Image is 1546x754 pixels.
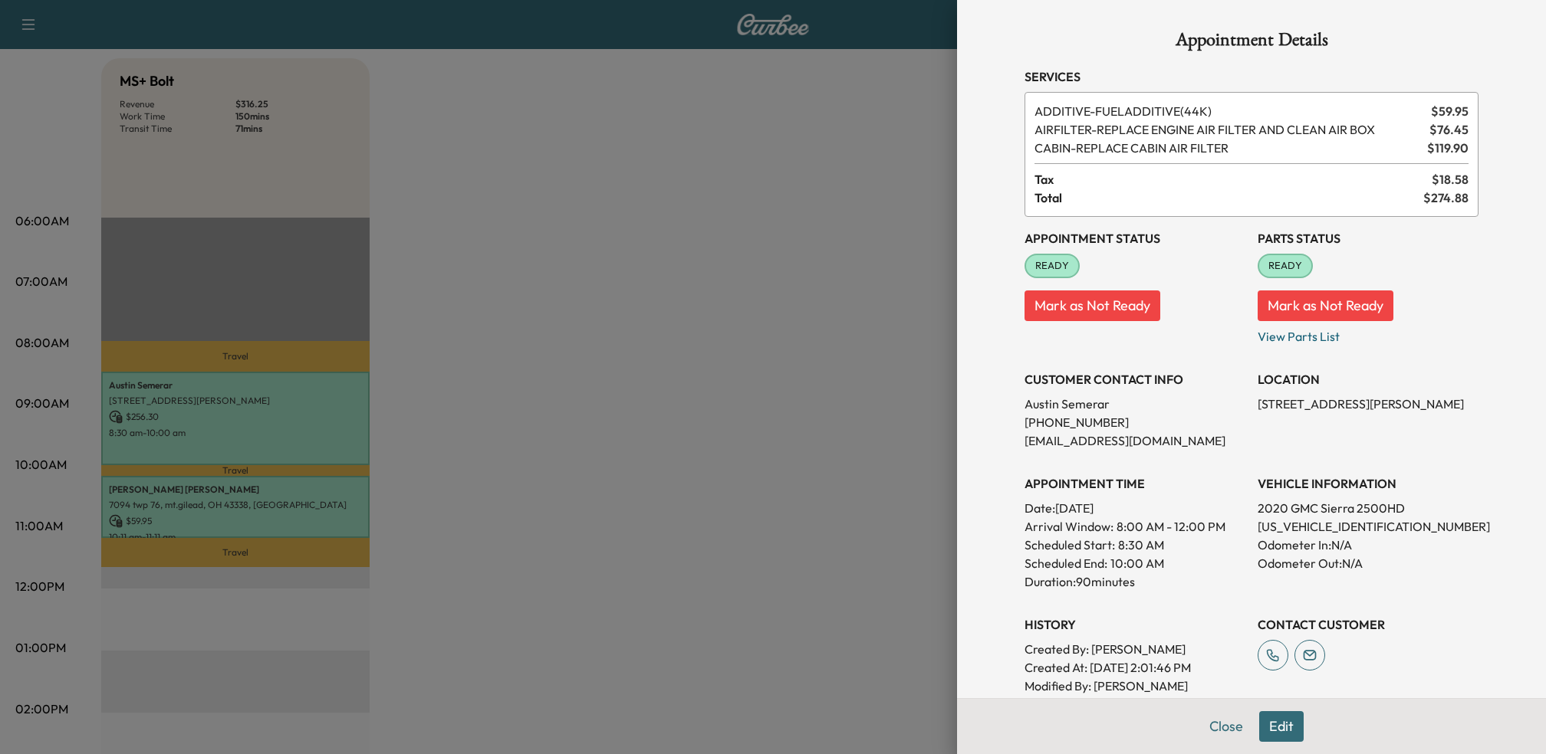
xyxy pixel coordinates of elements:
span: REPLACE ENGINE AIR FILTER AND CLEAN AIR BOX [1035,120,1423,139]
span: REPLACE CABIN AIR FILTER [1035,139,1421,157]
span: $ 274.88 [1423,188,1469,207]
button: Close [1199,711,1253,742]
p: Scheduled Start: [1025,536,1115,554]
button: Edit [1259,711,1304,742]
p: 8:30 AM [1118,536,1164,554]
button: Mark as Not Ready [1025,290,1160,321]
p: Modified By : [PERSON_NAME] [1025,677,1245,695]
h3: VEHICLE INFORMATION [1258,474,1479,493]
p: Arrival Window: [1025,517,1245,536]
p: Odometer Out: N/A [1258,554,1479,572]
p: Created By : [PERSON_NAME] [1025,640,1245,658]
h3: Services [1025,67,1479,86]
span: $ 76.45 [1429,120,1469,139]
p: [US_VEHICLE_IDENTIFICATION_NUMBER] [1258,517,1479,536]
p: Odometer In: N/A [1258,536,1479,554]
p: 10:00 AM [1110,554,1164,572]
p: Date: [DATE] [1025,499,1245,517]
p: [STREET_ADDRESS][PERSON_NAME] [1258,395,1479,413]
h3: CONTACT CUSTOMER [1258,615,1479,634]
h3: Parts Status [1258,229,1479,248]
span: Tax [1035,170,1432,188]
h1: Appointment Details [1025,31,1479,55]
span: READY [1259,258,1311,274]
p: [PHONE_NUMBER] [1025,413,1245,431]
button: Mark as Not Ready [1258,290,1393,321]
p: 2020 GMC Sierra 2500HD [1258,499,1479,517]
span: $ 59.95 [1431,102,1469,120]
h3: LOCATION [1258,370,1479,388]
p: Modified At : [DATE] 2:29:03 PM [1025,695,1245,713]
span: FUELADDITIVE(44K) [1035,102,1425,120]
h3: CUSTOMER CONTACT INFO [1025,370,1245,388]
span: Total [1035,188,1423,207]
span: $ 18.58 [1432,170,1469,188]
span: $ 119.90 [1427,139,1469,157]
h3: APPOINTMENT TIME [1025,474,1245,493]
p: Duration: 90 minutes [1025,572,1245,591]
span: READY [1026,258,1078,274]
p: Scheduled End: [1025,554,1107,572]
span: 8:00 AM - 12:00 PM [1117,517,1225,536]
h3: History [1025,615,1245,634]
p: [EMAIL_ADDRESS][DOMAIN_NAME] [1025,431,1245,450]
h3: Appointment Status [1025,229,1245,248]
p: View Parts List [1258,321,1479,346]
p: Austin Semerar [1025,395,1245,413]
p: Created At : [DATE] 2:01:46 PM [1025,658,1245,677]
